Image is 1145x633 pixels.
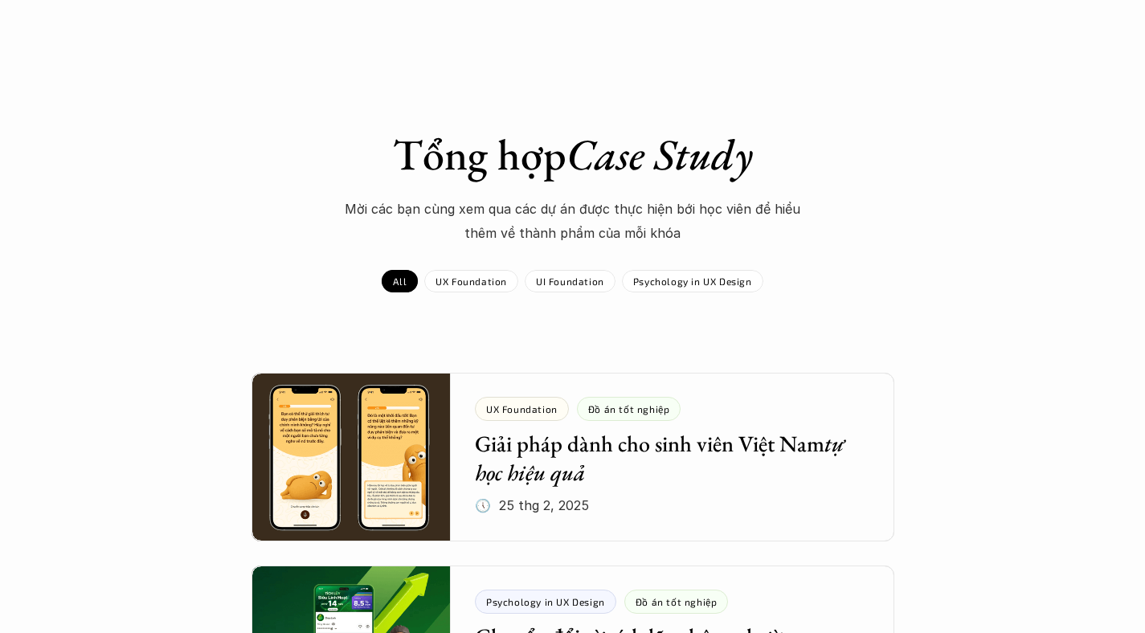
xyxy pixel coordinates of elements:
p: Mời các bạn cùng xem qua các dự án được thực hiện bới học viên để hiểu thêm về thành phẩm của mỗi... [332,197,814,246]
a: Psychology in UX Design [622,270,763,292]
em: Case Study [566,126,753,182]
p: UI Foundation [536,276,604,287]
a: UI Foundation [525,270,615,292]
a: UX FoundationĐồ án tốt nghiệpGiải pháp dành cho sinh viên Việt Namtự học hiệu quả🕔 25 thg 2, 2025 [251,373,894,541]
a: UX Foundation [424,270,518,292]
h1: Tổng hợp [292,129,854,181]
p: Psychology in UX Design [633,276,752,287]
p: All [393,276,407,287]
p: UX Foundation [436,276,507,287]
